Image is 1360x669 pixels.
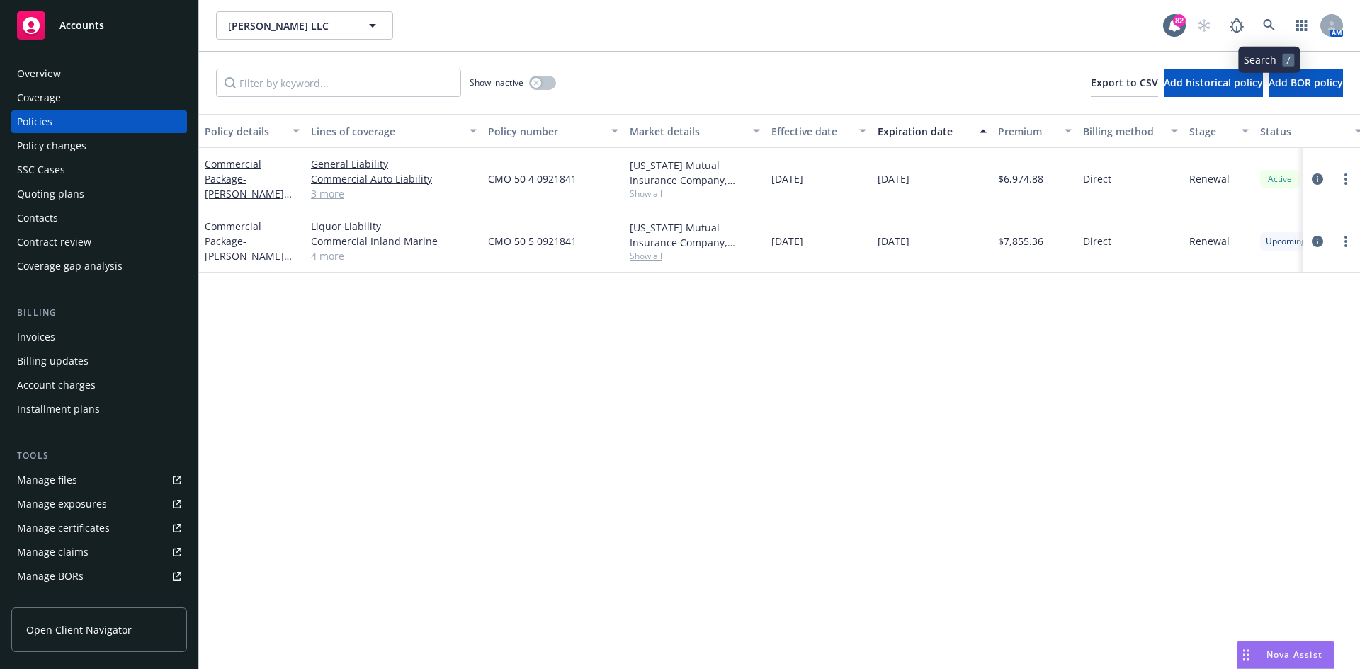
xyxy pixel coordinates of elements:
a: Account charges [11,374,187,396]
div: Policy changes [17,135,86,157]
span: Active [1266,173,1294,185]
span: $7,855.36 [998,234,1043,248]
span: - [PERSON_NAME] LLC [205,172,292,215]
input: Filter by keyword... [216,69,461,97]
button: Add historical policy [1164,69,1263,97]
a: Start snowing [1190,11,1218,40]
button: Premium [992,114,1077,148]
span: [DATE] [878,234,909,248]
span: Direct [1083,171,1111,186]
div: Coverage gap analysis [17,255,123,278]
span: [DATE] [878,171,909,186]
button: Lines of coverage [305,114,482,148]
div: Billing method [1083,124,1162,139]
span: Show inactive [470,76,523,88]
div: Status [1260,124,1347,139]
div: Billing updates [17,350,89,372]
div: Coverage [17,86,61,109]
button: [PERSON_NAME] LLC [216,11,393,40]
span: Show all [630,188,760,200]
div: Contract review [17,231,91,253]
span: Upcoming [1266,235,1306,248]
a: Manage exposures [11,493,187,515]
a: Quoting plans [11,183,187,205]
div: Manage files [17,469,77,491]
span: [DATE] [771,234,803,248]
div: Tools [11,449,187,463]
a: Policy changes [11,135,187,157]
div: Contacts [17,207,58,229]
span: $6,974.88 [998,171,1043,186]
a: Manage BORs [11,565,187,588]
div: Effective date [771,124,851,139]
span: - [PERSON_NAME] LLC 25-26 [205,234,292,278]
span: Renewal [1189,234,1230,248]
div: Manage BORs [17,565,84,588]
a: Search [1255,11,1283,40]
div: Account charges [17,374,96,396]
a: Manage files [11,469,187,491]
a: Policies [11,110,187,133]
div: Premium [998,124,1056,139]
button: Effective date [766,114,872,148]
button: Export to CSV [1091,69,1158,97]
div: [US_STATE] Mutual Insurance Company, [US_STATE] Mutual Insurance [630,220,760,250]
a: Switch app [1288,11,1316,40]
div: Billing [11,306,187,320]
div: Expiration date [878,124,971,139]
a: circleInformation [1309,171,1326,188]
span: [PERSON_NAME] LLC [228,18,351,33]
div: Market details [630,124,744,139]
span: Add BOR policy [1269,76,1343,89]
span: Add historical policy [1164,76,1263,89]
div: Manage exposures [17,493,107,515]
a: Coverage gap analysis [11,255,187,278]
div: Drag to move [1237,641,1255,668]
div: Invoices [17,326,55,348]
span: Accounts [59,20,104,31]
div: Policies [17,110,52,133]
button: Market details [624,114,766,148]
button: Policy details [199,114,305,148]
div: Installment plans [17,398,100,421]
span: Renewal [1189,171,1230,186]
div: Manage certificates [17,517,110,539]
div: SSC Cases [17,159,65,181]
span: Direct [1083,234,1111,248]
a: Commercial Package [205,219,284,278]
a: SSC Cases [11,159,187,181]
button: Expiration date [872,114,992,148]
span: Show all [630,250,760,262]
a: Accounts [11,6,187,45]
span: Open Client Navigator [26,622,132,637]
a: Invoices [11,326,187,348]
a: Commercial Inland Marine [311,234,477,248]
a: Manage claims [11,541,187,564]
div: Summary of insurance [17,589,125,612]
div: Overview [17,62,61,85]
span: Export to CSV [1091,76,1158,89]
button: Billing method [1077,114,1184,148]
div: Quoting plans [17,183,84,205]
button: Policy number [482,114,624,148]
span: Nova Assist [1266,648,1322,661]
a: Contract review [11,231,187,253]
a: 4 more [311,248,477,263]
button: Nova Assist [1237,641,1334,669]
div: 82 [1173,14,1186,27]
div: Stage [1189,124,1233,139]
a: Commercial Auto Liability [311,171,477,186]
a: Commercial Package [205,157,284,215]
a: Report a Bug [1223,11,1251,40]
div: Manage claims [17,541,89,564]
a: circleInformation [1309,233,1326,250]
a: Installment plans [11,398,187,421]
a: Manage certificates [11,517,187,539]
button: Add BOR policy [1269,69,1343,97]
a: Overview [11,62,187,85]
button: Stage [1184,114,1254,148]
div: [US_STATE] Mutual Insurance Company, [US_STATE] Mutual Insurance [630,158,760,188]
a: more [1337,233,1354,250]
a: Contacts [11,207,187,229]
